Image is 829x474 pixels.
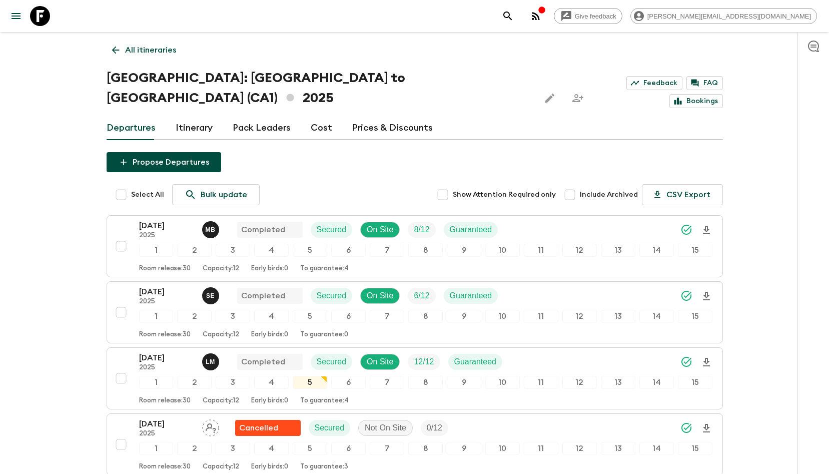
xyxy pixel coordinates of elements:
[311,288,353,304] div: Secured
[639,442,674,455] div: 14
[311,222,353,238] div: Secured
[251,265,288,273] p: Early birds: 0
[601,310,635,323] div: 13
[540,88,560,108] button: Edit this itinerary
[360,222,400,238] div: On Site
[300,331,348,339] p: To guarantee: 0
[139,430,194,438] p: 2025
[639,376,674,389] div: 14
[177,244,212,257] div: 2
[408,310,443,323] div: 8
[414,224,429,236] p: 8 / 12
[293,376,327,389] div: 5
[678,376,712,389] div: 15
[139,220,194,232] p: [DATE]
[427,422,442,434] p: 0 / 12
[139,418,194,430] p: [DATE]
[453,190,556,200] span: Show Attention Required only
[254,244,289,257] div: 4
[450,290,492,302] p: Guaranteed
[408,354,440,370] div: Trip Fill
[241,356,285,368] p: Completed
[202,290,221,298] span: Stephen Exler
[202,224,221,232] span: Micaël Bilodeau
[642,13,816,20] span: [PERSON_NAME][EMAIL_ADDRESS][DOMAIN_NAME]
[562,442,597,455] div: 12
[408,442,443,455] div: 8
[370,442,404,455] div: 7
[580,190,638,200] span: Include Archived
[139,286,194,298] p: [DATE]
[447,442,481,455] div: 9
[408,222,435,238] div: Trip Fill
[485,244,520,257] div: 10
[408,288,435,304] div: Trip Fill
[251,331,288,339] p: Early birds: 0
[626,76,682,90] a: Feedback
[485,310,520,323] div: 10
[107,40,182,60] a: All itineraries
[601,244,635,257] div: 13
[107,116,156,140] a: Departures
[569,13,622,20] span: Give feedback
[331,376,366,389] div: 6
[300,463,348,471] p: To guarantee: 3
[139,298,194,306] p: 2025
[139,364,194,372] p: 2025
[562,244,597,257] div: 12
[367,224,393,236] p: On Site
[241,224,285,236] p: Completed
[300,265,349,273] p: To guarantee: 4
[367,356,393,368] p: On Site
[251,463,288,471] p: Early birds: 0
[293,310,327,323] div: 5
[680,290,692,302] svg: Synced Successfully
[317,224,347,236] p: Secured
[639,244,674,257] div: 14
[203,397,239,405] p: Capacity: 12
[554,8,622,24] a: Give feedback
[317,356,347,368] p: Secured
[139,442,174,455] div: 1
[686,76,723,90] a: FAQ
[139,244,174,257] div: 1
[139,376,174,389] div: 1
[370,376,404,389] div: 7
[203,331,239,339] p: Capacity: 12
[139,463,191,471] p: Room release: 30
[370,310,404,323] div: 7
[239,422,278,434] p: Cancelled
[680,224,692,236] svg: Synced Successfully
[331,310,366,323] div: 6
[216,376,250,389] div: 3
[177,442,212,455] div: 2
[293,244,327,257] div: 5
[358,420,413,436] div: Not On Site
[414,356,434,368] p: 12 / 12
[447,244,481,257] div: 9
[414,290,429,302] p: 6 / 12
[352,116,433,140] a: Prices & Discounts
[370,244,404,257] div: 7
[700,422,712,434] svg: Download Onboarding
[203,463,239,471] p: Capacity: 12
[360,354,400,370] div: On Site
[311,116,332,140] a: Cost
[408,376,443,389] div: 8
[639,310,674,323] div: 14
[233,116,291,140] a: Pack Leaders
[408,244,443,257] div: 8
[454,356,497,368] p: Guaranteed
[177,376,212,389] div: 2
[254,310,289,323] div: 4
[177,310,212,323] div: 2
[235,420,301,436] div: Flash Pack cancellation
[216,310,250,323] div: 3
[524,442,558,455] div: 11
[524,244,558,257] div: 11
[421,420,448,436] div: Trip Fill
[630,8,817,24] div: [PERSON_NAME][EMAIL_ADDRESS][DOMAIN_NAME]
[293,442,327,455] div: 5
[131,190,164,200] span: Select All
[254,376,289,389] div: 4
